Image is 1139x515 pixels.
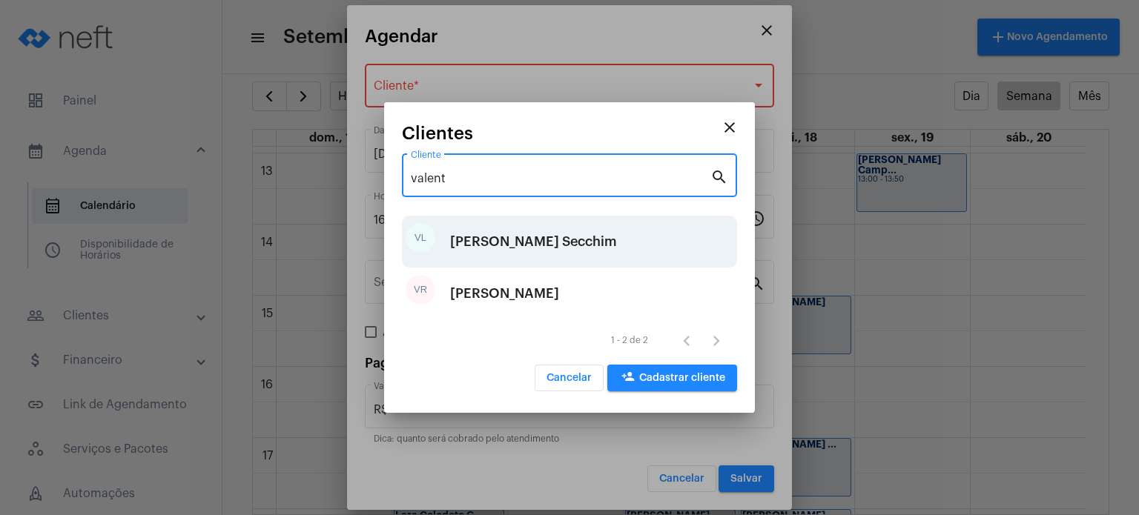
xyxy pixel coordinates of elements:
[402,124,473,143] span: Clientes
[672,325,701,355] button: Página anterior
[619,370,637,388] mat-icon: person_add
[721,119,739,136] mat-icon: close
[450,271,559,316] div: [PERSON_NAME]
[701,325,731,355] button: Próxima página
[710,167,728,185] mat-icon: search
[406,275,435,305] div: VR
[619,373,725,383] span: Cadastrar cliente
[611,336,648,345] div: 1 - 2 de 2
[607,365,737,391] button: Cadastrar cliente
[450,219,617,264] div: [PERSON_NAME] Secchim
[547,373,592,383] span: Cancelar
[406,223,435,253] div: VL
[411,172,710,185] input: Pesquisar cliente
[535,365,604,391] button: Cancelar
